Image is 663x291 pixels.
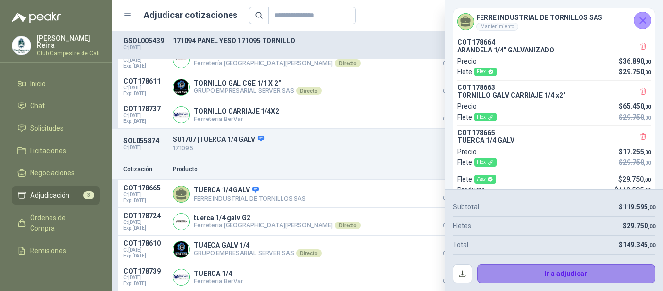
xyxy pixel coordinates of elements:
[457,157,497,168] p: Flete
[457,67,497,77] p: Flete
[428,196,477,201] span: Crédito 30 días
[619,146,651,157] p: $
[12,119,100,137] a: Solicitudes
[12,97,100,115] a: Chat
[123,192,167,198] span: C: [DATE]
[623,158,651,166] span: 29.750
[474,175,496,184] div: Flex
[194,195,306,202] p: FERRE INDUSTRIAL DE TORNILLOS SAS
[644,188,651,194] span: ,00
[123,225,167,231] span: Exp: [DATE]
[30,123,64,134] span: Solicitudes
[173,144,512,153] p: 171095
[123,247,167,253] span: C: [DATE]
[30,145,66,156] span: Licitaciones
[173,79,189,95] img: Company Logo
[457,185,485,195] p: Producto
[194,249,322,257] p: GRUPO EMPRESARIAL SERVER SAS
[619,240,655,250] p: $
[194,115,279,122] p: Ferreteria BerVar
[12,74,100,93] a: Inicio
[644,160,651,166] span: ,00
[457,112,497,122] p: Flete
[457,101,477,112] p: Precio
[296,87,322,95] div: Directo
[453,202,479,212] p: Subtotal
[619,157,651,168] p: $
[457,91,651,99] p: TORNILLO GALV CARRIAJE 1/4 x2"
[428,61,477,66] span: Crédito 30 días
[30,168,75,178] span: Negociaciones
[123,85,167,91] span: C: [DATE]
[194,270,243,277] p: TUERCA 1/4
[173,37,512,45] p: 171094 PANEL YESO 171095 TORNILLO
[30,245,66,256] span: Remisiones
[623,103,651,110] span: 65.450
[457,46,651,54] p: ARANDELA 1/4" GALVANIZADO
[123,212,167,220] p: COT178724
[453,221,471,231] p: Fletes
[194,222,361,229] p: Ferretería [GEOGRAPHIC_DATA][PERSON_NAME]
[428,223,477,228] span: Crédito 30 días
[123,105,167,113] p: COT178737
[428,77,477,94] p: $ 178.500
[123,113,167,119] span: C: [DATE]
[623,241,655,249] span: 149.345
[428,105,477,121] p: $ 200.000
[614,185,651,195] p: $
[335,222,361,229] div: Directo
[12,186,100,205] a: Adjudicación3
[30,78,46,89] span: Inicio
[428,165,477,174] p: Precio
[123,198,167,204] span: Exp: [DATE]
[30,101,45,111] span: Chat
[123,275,167,281] span: C: [DATE]
[37,35,100,49] p: [PERSON_NAME] Reina
[144,8,237,22] h1: Adjudicar cotizaciones
[457,137,651,144] p: TUERCA 1/4 GALV
[123,77,167,85] p: COT178611
[644,149,651,155] span: ,00
[123,45,167,51] p: C: [DATE]
[619,101,651,112] p: $
[123,63,167,69] span: Exp: [DATE]
[618,186,651,194] span: 119.595
[619,112,651,122] p: $
[623,203,655,211] span: 119.595
[12,12,61,23] img: Logo peakr
[173,107,189,123] img: Company Logo
[123,267,167,275] p: COT178739
[173,165,422,174] p: Producto
[12,241,100,260] a: Remisiones
[474,158,497,167] div: Flex
[627,222,655,230] span: 29.750
[619,67,651,77] p: $
[194,241,322,249] p: TU4ECA GALV 1/4
[123,137,167,145] p: SOL055874
[194,107,279,115] p: TORNILLO CARRIAJE 1/4X2
[12,36,31,55] img: Company Logo
[173,214,189,230] img: Company Logo
[194,87,322,95] p: GRUPO EMPRESARIAL SERVER SAS
[173,135,512,144] p: S01707 | TUERCA 1/4 GALV
[623,57,651,65] span: 36.890
[123,119,167,124] span: Exp: [DATE]
[428,212,477,228] p: $ 32.725
[30,190,69,201] span: Adjudicación
[622,175,651,183] span: 29.750
[173,51,189,68] img: Company Logo
[453,240,468,250] p: Total
[648,205,655,211] span: ,00
[123,37,167,45] p: GSOL005439
[457,146,477,157] p: Precio
[457,174,496,185] p: Flete
[457,38,651,46] p: COT178664
[644,59,651,65] span: ,00
[474,68,497,76] div: Flex
[12,164,100,182] a: Negociaciones
[619,202,655,212] p: $
[123,145,167,151] p: C: [DATE]
[428,89,477,94] span: Crédito 30 días
[648,242,655,249] span: ,00
[428,240,477,256] p: $ 89.250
